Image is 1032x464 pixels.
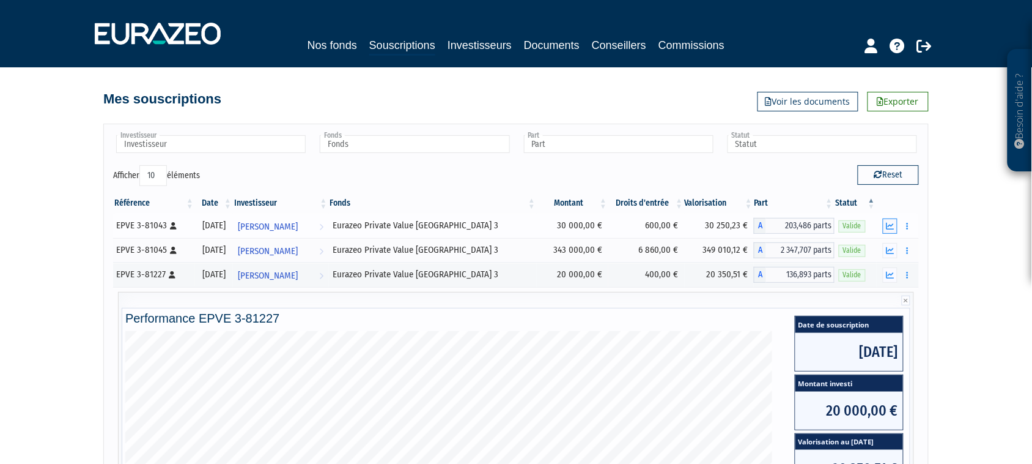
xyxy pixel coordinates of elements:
h4: Performance EPVE 3-81227 [125,312,907,325]
a: [PERSON_NAME] [233,214,329,238]
th: Fonds: activer pour trier la colonne par ordre croissant [329,193,537,214]
td: 30 250,23 € [685,214,754,238]
span: A [754,267,766,283]
div: EPVE 3-81045 [116,244,191,256]
span: [DATE] [795,333,903,371]
div: A - Eurazeo Private Value Europe 3 [754,242,834,258]
td: 20 000,00 € [537,263,608,287]
td: 6 860,00 € [608,238,684,263]
div: A - Eurazeo Private Value Europe 3 [754,218,834,234]
div: Eurazeo Private Value [GEOGRAPHIC_DATA] 3 [333,219,533,232]
th: Droits d'entrée: activer pour trier la colonne par ordre croissant [608,193,684,214]
div: Eurazeo Private Value [GEOGRAPHIC_DATA] 3 [333,244,533,256]
i: [Français] Personne physique [170,247,177,254]
th: Investisseur: activer pour trier la colonne par ordre croissant [233,193,329,214]
div: [DATE] [199,268,229,281]
span: Valorisation au [DATE] [795,434,903,451]
label: Afficher éléments [113,165,200,186]
td: 600,00 € [608,214,684,238]
a: Souscriptions [369,37,435,56]
a: Conseillers [592,37,646,54]
span: 2 347,707 parts [766,242,834,258]
span: A [754,218,766,234]
img: 1732889491-logotype_eurazeo_blanc_rvb.png [95,23,221,45]
h4: Mes souscriptions [103,92,221,107]
span: Valide [839,269,866,281]
span: 20 000,00 € [795,392,903,430]
span: Valide [839,245,866,256]
p: Besoin d'aide ? [1013,56,1027,166]
a: Commissions [658,37,724,54]
span: Date de souscription [795,316,903,333]
div: EPVE 3-81227 [116,268,191,281]
th: Date: activer pour trier la colonne par ordre croissant [195,193,233,214]
td: 400,00 € [608,263,684,287]
span: A [754,242,766,258]
th: Valorisation: activer pour trier la colonne par ordre croissant [685,193,754,214]
td: 349 010,12 € [685,238,754,263]
span: Valide [839,220,866,232]
td: 20 350,51 € [685,263,754,287]
a: Exporter [868,92,929,111]
i: Voir l'investisseur [320,240,324,263]
select: Afficheréléments [139,165,167,186]
span: 136,893 parts [766,267,834,283]
span: Montant investi [795,375,903,392]
i: [Français] Personne physique [170,222,177,230]
a: Nos fonds [308,37,357,54]
a: [PERSON_NAME] [233,238,329,263]
div: Eurazeo Private Value [GEOGRAPHIC_DATA] 3 [333,268,533,281]
th: Référence : activer pour trier la colonne par ordre croissant [113,193,195,214]
td: 343 000,00 € [537,238,608,263]
span: [PERSON_NAME] [238,240,298,263]
button: Reset [858,165,919,185]
span: [PERSON_NAME] [238,264,298,287]
th: Part: activer pour trier la colonne par ordre croissant [754,193,834,214]
td: 30 000,00 € [537,214,608,238]
div: EPVE 3-81043 [116,219,191,232]
span: 203,486 parts [766,218,834,234]
div: [DATE] [199,244,229,256]
i: Voir l'investisseur [320,215,324,238]
th: Statut : activer pour trier la colonne par ordre d&eacute;croissant [835,193,877,214]
a: Documents [524,37,580,54]
div: A - Eurazeo Private Value Europe 3 [754,267,834,283]
i: Voir l'investisseur [320,264,324,287]
i: [Français] Personne physique [169,271,175,279]
a: Voir les documents [757,92,858,111]
a: [PERSON_NAME] [233,263,329,287]
div: [DATE] [199,219,229,232]
th: Montant: activer pour trier la colonne par ordre croissant [537,193,608,214]
a: Investisseurs [448,37,512,54]
span: [PERSON_NAME] [238,215,298,238]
